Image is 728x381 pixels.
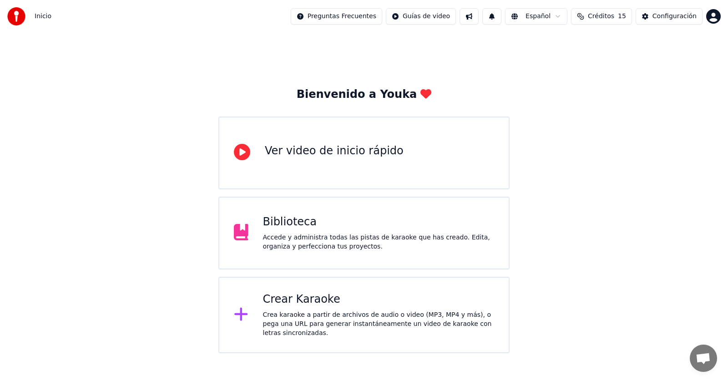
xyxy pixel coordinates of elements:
[7,7,25,25] img: youka
[263,310,495,338] div: Crea karaoke a partir de archivos de audio o video (MP3, MP4 y más), o pega una URL para generar ...
[571,8,632,25] button: Créditos15
[297,87,432,102] div: Bienvenido a Youka
[35,12,51,21] nav: breadcrumb
[35,12,51,21] span: Inicio
[386,8,456,25] button: Guías de video
[263,233,495,251] div: Accede y administra todas las pistas de karaoke que has creado. Edita, organiza y perfecciona tus...
[265,144,404,158] div: Ver video de inicio rápido
[263,215,495,229] div: Biblioteca
[588,12,614,21] span: Créditos
[618,12,626,21] span: 15
[636,8,703,25] button: Configuración
[291,8,382,25] button: Preguntas Frecuentes
[690,345,717,372] div: Chat abierto
[652,12,697,21] div: Configuración
[263,292,495,307] div: Crear Karaoke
